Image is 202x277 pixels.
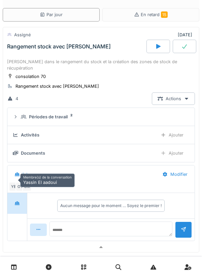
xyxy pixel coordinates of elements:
[20,173,75,187] div: Yassin El aadoui
[9,182,18,191] div: YE
[157,168,193,181] div: Modifier
[15,73,46,80] div: consolation 70
[7,58,195,71] div: [PERSON_NAME] dans le rangement du stock et la création des zones de stock de récupération
[10,129,192,141] summary: ActivitésAjouter
[155,147,189,159] div: Ajouter
[23,171,37,177] div: Interne
[161,11,168,18] span: 15
[14,32,31,38] div: Assigné
[15,182,25,191] div: OT
[40,11,63,18] div: Par jour
[7,43,111,50] div: Rangement stock avec [PERSON_NAME]
[10,147,192,159] summary: DocumentsAjouter
[23,175,72,179] h6: Membre(s) de la conversation
[10,111,192,123] summary: Périodes de travail2
[29,114,68,120] div: Périodes de travail
[15,95,18,102] div: 4
[60,203,162,209] div: Aucun message pour le moment … Soyez le premier !
[15,83,99,89] div: Rangement stock avec [PERSON_NAME]
[155,129,189,141] div: Ajouter
[152,92,195,105] div: Actions
[141,12,168,17] span: En retard
[178,32,195,38] div: [DATE]
[21,132,39,138] div: Activités
[21,150,45,156] div: Documents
